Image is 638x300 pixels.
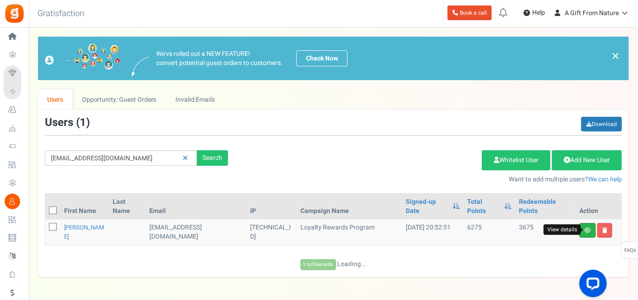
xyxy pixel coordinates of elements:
[246,219,297,245] td: [TECHNICAL_ID]
[45,117,90,129] h3: Users ( )
[406,197,448,216] a: Signed-up Date
[581,117,622,131] a: Download
[38,89,73,110] a: Users
[296,50,348,66] a: Check Now
[80,115,86,131] span: 1
[611,50,620,61] a: ×
[60,194,109,219] th: First Name
[579,223,596,238] a: View details
[246,194,297,219] th: IP
[588,175,622,184] a: We can help
[197,150,228,166] div: Search
[552,150,622,170] a: Add New User
[4,3,25,24] img: Gratisfaction
[73,89,166,110] a: Opportunity: Guest Orders
[146,194,246,219] th: Email
[515,219,576,245] td: 3675
[156,49,283,68] p: We've rolled out a NEW FEATURE! convert potential guest orders to customers.
[403,219,464,245] td: [DATE] 20:52:51
[297,219,403,245] td: Loyalty Rewards Program
[27,5,94,23] h3: Gratisfaction
[45,150,197,166] input: Search by email or name
[45,44,120,73] img: images
[467,197,500,216] a: Total Points
[519,197,572,216] a: Redeemable Points
[576,194,622,219] th: Action
[602,228,607,233] i: Delete user
[338,260,367,269] span: Loading...
[297,194,403,219] th: Campaign Name
[64,223,104,241] a: [PERSON_NAME]
[178,150,192,166] a: Reset
[447,5,492,20] a: Book a call
[132,57,149,76] img: images
[624,242,636,259] span: FAQs
[464,219,515,245] td: 6275
[520,5,549,20] a: Help
[146,219,246,245] td: RETAIL
[109,194,146,219] th: Last Name
[482,150,551,170] a: Whitelist User
[530,8,545,17] span: Help
[242,175,622,184] p: Want to add multiple users?
[544,224,581,235] div: View details
[166,89,224,110] a: Invalid Emails
[565,8,619,18] span: A Gift From Nature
